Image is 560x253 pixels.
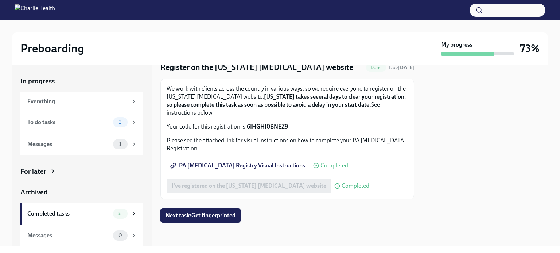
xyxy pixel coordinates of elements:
div: Messages [27,232,110,240]
span: PA [MEDICAL_DATA] Registry Visual Instructions [172,162,305,169]
a: In progress [20,76,143,86]
p: Your code for this registration is: [167,123,408,131]
a: Messages1 [20,133,143,155]
button: Next task:Get fingerprinted [160,208,241,223]
span: 3 [114,119,126,125]
img: CharlieHealth [15,4,55,16]
div: Messages [27,140,110,148]
span: 0 [114,233,127,238]
span: 1 [115,141,126,147]
a: Everything [20,92,143,111]
div: Everything [27,98,128,106]
h3: 73% [520,42,540,55]
span: Completed [320,163,348,169]
span: Done [366,65,386,70]
div: For later [20,167,46,176]
div: Completed tasks [27,210,110,218]
strong: [DATE] [398,64,414,71]
a: PA [MEDICAL_DATA] Registry Visual Instructions [167,158,310,173]
p: Please see the attached link for visual instructions on how to complete your PA [MEDICAL_DATA] Re... [167,137,408,153]
a: Messages0 [20,225,143,246]
strong: [US_STATE] takes several days to clear your registration, so please complete this task as soon as... [167,93,406,108]
a: Completed tasks8 [20,203,143,225]
span: 8 [114,211,126,216]
span: Completed [342,183,369,189]
span: Due [389,64,414,71]
span: September 1st, 2025 08:00 [389,64,414,71]
a: For later [20,167,143,176]
p: We work with clients across the country in various ways, so we require everyone to register on th... [167,85,408,117]
h4: Register on the [US_STATE] [MEDICAL_DATA] website [160,62,353,73]
strong: My progress [441,41,472,49]
a: Archived [20,187,143,197]
strong: 6IHGHI0BNEZ9 [247,123,288,130]
div: To do tasks [27,118,110,126]
span: Next task : Get fingerprinted [166,212,236,219]
a: To do tasks3 [20,111,143,133]
h2: Preboarding [20,41,84,56]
